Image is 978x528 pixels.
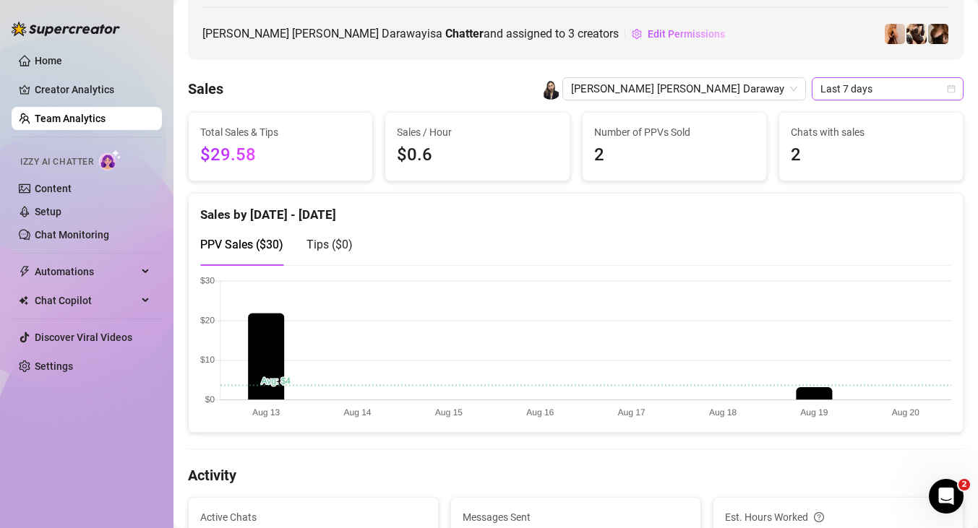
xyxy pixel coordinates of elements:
[814,509,824,525] span: question-circle
[35,78,150,101] a: Creator Analytics
[594,124,755,140] span: Number of PPVs Sold
[99,150,121,170] img: AI Chatter
[20,155,93,169] span: Izzy AI Chatter
[885,24,905,44] img: Gemma
[791,124,951,140] span: Chats with sales
[35,55,62,66] a: Home
[35,360,73,372] a: Settings
[397,142,557,169] span: $0.6
[200,194,951,225] div: Sales by [DATE] - [DATE]
[791,142,951,169] span: 2
[35,229,109,241] a: Chat Monitoring
[632,29,642,39] span: setting
[35,332,132,343] a: Discover Viral Videos
[200,142,361,169] span: $29.58
[19,295,28,306] img: Chat Copilot
[35,206,61,217] a: Setup
[445,27,484,40] b: Chatter
[820,78,955,100] span: Last 7 days
[463,509,689,525] span: Messages Sent
[906,24,927,44] img: MistressG
[202,25,619,43] span: [PERSON_NAME] [PERSON_NAME] Daraway is a and assigned to creators
[35,183,72,194] a: Content
[397,124,557,140] span: Sales / Hour
[35,113,106,124] a: Team Analytics
[19,266,30,277] span: thunderbolt
[571,78,797,100] span: Jorine Kate Daraway
[12,22,120,36] img: logo-BBDzfeDw.svg
[725,509,951,525] div: Est. Hours Worked
[958,479,970,490] span: 2
[594,142,755,169] span: 2
[631,22,726,46] button: Edit Permissions
[188,465,964,485] h4: Activity
[928,24,948,44] img: Mrs
[540,78,562,100] img: Jorine Kate Daraway
[568,27,575,40] span: 3
[200,509,426,525] span: Active Chats
[200,124,361,140] span: Total Sales & Tips
[929,479,964,514] iframe: Intercom live chat
[947,85,956,93] span: calendar
[306,238,353,251] span: Tips ( $0 )
[35,289,137,312] span: Chat Copilot
[35,260,137,283] span: Automations
[188,79,223,99] h4: Sales
[200,238,283,251] span: PPV Sales ( $30 )
[648,28,725,40] span: Edit Permissions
